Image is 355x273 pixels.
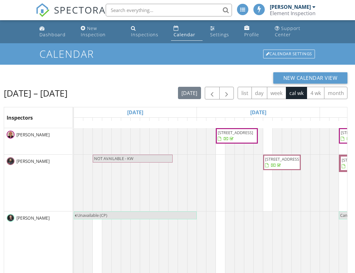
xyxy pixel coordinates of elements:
span: NOT AVAILABLE - KW [94,156,133,161]
a: 11am [235,118,252,128]
a: 6pm [178,118,192,128]
h1: Calendar [39,48,315,59]
span: [PERSON_NAME] [15,215,51,221]
div: New Inspection [81,25,106,38]
button: week [267,87,286,99]
button: New Calendar View [273,72,348,84]
a: 1pm [254,118,268,128]
div: Dashboard [39,32,66,38]
div: Support Center [275,25,300,38]
a: 9am [93,118,107,128]
button: Previous [205,87,220,100]
div: [PERSON_NAME] [270,4,311,10]
img: 2img_1122.jpg [7,157,15,165]
span: [PERSON_NAME] [15,158,51,164]
a: 5pm [292,118,306,128]
span: [STREET_ADDRESS] [218,130,253,135]
button: 4 wk [307,87,324,99]
a: 4pm [282,118,296,128]
div: Settings [210,32,229,38]
a: 7am [320,118,334,128]
a: Calendar Settings [263,49,316,59]
img: 4img_1144.jpg [7,214,15,222]
a: 10am [225,118,242,128]
a: 11am [112,118,129,128]
a: Profile [242,23,267,41]
a: 7am [74,118,88,128]
a: Dashboard [37,23,73,41]
a: 8am [83,118,98,128]
a: 7pm [187,118,202,128]
div: Inspections [131,32,158,38]
a: Calendar [171,23,203,41]
img: thomas_head_shot.jpeg [7,131,15,139]
div: Calendar Settings [263,50,315,58]
img: The Best Home Inspection Software - Spectora [36,3,50,17]
span: [STREET_ADDRESS] [265,156,300,162]
a: 2pm [140,118,154,128]
a: 12pm [121,118,138,128]
a: New Inspection [78,23,124,41]
button: month [324,87,347,99]
a: Settings [208,23,236,41]
a: 3pm [273,118,287,128]
input: Search everything... [106,4,232,16]
a: 12pm [244,118,261,128]
h2: [DATE] – [DATE] [4,87,68,99]
a: 5pm [169,118,183,128]
div: Profile [244,32,259,38]
button: day [251,87,267,99]
a: SPECTORA [36,9,106,22]
span: SPECTORA [54,3,106,16]
a: 9am [339,118,353,128]
a: Inspections [128,23,166,41]
span: Unavailable (CP) [77,212,107,218]
a: 7pm [311,118,325,128]
a: Go to August 24, 2025 [126,107,145,117]
div: Element Inspection [270,10,316,16]
a: 8am [206,118,221,128]
button: list [238,87,252,99]
a: 2pm [263,118,277,128]
button: Next [219,87,234,100]
div: Calendar [174,32,195,38]
a: Support Center [272,23,318,41]
a: 3pm [150,118,164,128]
a: 7am [197,118,211,128]
a: 6pm [301,118,315,128]
a: 8am [329,118,344,128]
span: [PERSON_NAME] [15,132,51,138]
button: [DATE] [178,87,201,99]
button: cal wk [286,87,307,99]
a: 1pm [131,118,145,128]
a: Go to August 25, 2025 [249,107,268,117]
a: 4pm [159,118,173,128]
span: Inspectors [7,114,33,121]
a: 10am [102,118,119,128]
a: 9am [216,118,230,128]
